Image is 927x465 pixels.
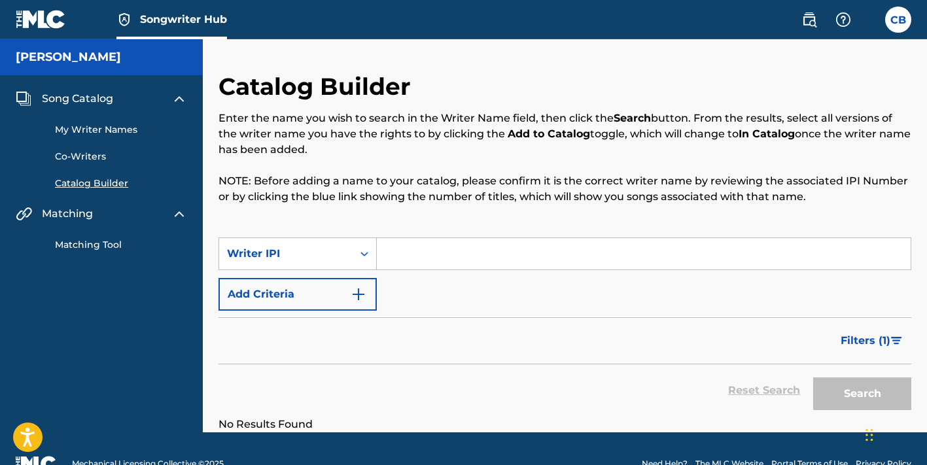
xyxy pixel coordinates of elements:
iframe: Chat Widget [862,402,927,465]
div: User Menu [885,7,911,33]
h5: Christopher Butler [16,50,121,65]
strong: Search [614,112,651,124]
img: MLC Logo [16,10,66,29]
img: search [801,12,817,27]
img: Top Rightsholder [116,12,132,27]
strong: Add to Catalog [508,128,590,140]
a: Catalog Builder [55,177,187,190]
div: Writer IPI [227,246,345,262]
img: expand [171,206,187,222]
span: Song Catalog [42,91,113,107]
p: NOTE: Before adding a name to your catalog, please confirm it is the correct writer name by revie... [219,173,911,205]
img: Matching [16,206,32,222]
a: Matching Tool [55,238,187,252]
img: help [835,12,851,27]
a: Public Search [796,7,822,33]
span: Matching [42,206,93,222]
a: My Writer Names [55,123,187,137]
img: expand [171,91,187,107]
img: Song Catalog [16,91,31,107]
div: Drag [866,415,873,455]
button: Add Criteria [219,278,377,311]
a: Song CatalogSong Catalog [16,91,113,107]
span: Filters ( 1 ) [841,333,890,349]
iframe: Resource Center [890,287,927,392]
strong: In Catalog [739,128,795,140]
h2: Catalog Builder [219,72,417,101]
a: Co-Writers [55,150,187,164]
img: 9d2ae6d4665cec9f34b9.svg [351,286,366,302]
div: No Results Found [219,237,911,432]
p: Enter the name you wish to search in the Writer Name field, then click the button. From the resul... [219,111,911,158]
div: Help [830,7,856,33]
span: Songwriter Hub [140,12,227,27]
button: Filters (1) [833,324,911,357]
div: Notifications [864,13,877,26]
form: Search Form [219,237,911,417]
